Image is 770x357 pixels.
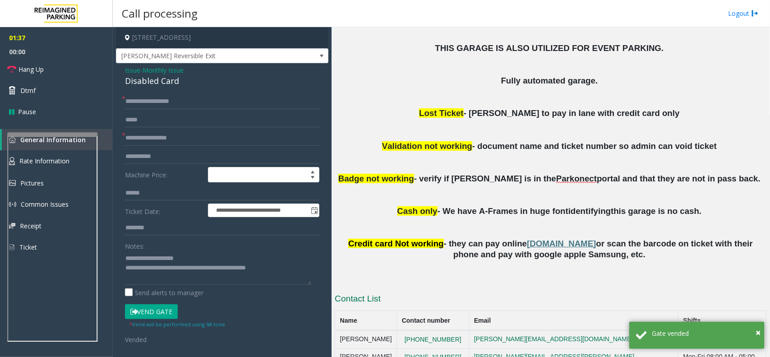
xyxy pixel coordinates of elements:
span: Pause [18,107,36,116]
h4: [STREET_ADDRESS] [116,27,328,48]
span: Vended [125,335,147,344]
span: identifying [568,206,611,216]
label: Machine Price: [123,167,206,182]
h3: Call processing [117,2,202,24]
span: - document name and ticket number so admin can void ticket [472,141,717,151]
span: Parkonect [556,174,597,184]
span: [PERSON_NAME] Reversible Exit [116,49,286,63]
label: Send alerts to manager [125,288,203,297]
span: or scan the barcode on ticket with their phone and pay with google apple Samsung, etc. [453,239,755,260]
span: - [140,66,184,74]
a: [PERSON_NAME][EMAIL_ADDRESS][DOMAIN_NAME] [474,335,633,343]
span: - [PERSON_NAME] to pay in lane with credit card only [464,108,680,118]
span: Issue [125,65,140,75]
span: Decrease value [306,175,319,182]
span: - they can pay online [444,239,527,248]
span: - verify if [PERSON_NAME] is in the [414,174,556,183]
span: Monthly Issue [143,65,184,75]
button: Vend Gate [125,304,178,320]
th: Email [469,311,678,331]
small: Vend will be performed using 9# tone [129,321,225,328]
td: [PERSON_NAME] [335,330,397,348]
label: Ticket Date: [123,204,206,217]
h3: Contact List [335,293,766,307]
span: × [756,326,761,338]
a: [DOMAIN_NAME] [527,241,596,248]
span: this garage is no cash. [611,206,701,216]
span: Increase value [306,167,319,175]
div: Disabled Card [125,75,319,87]
div: Gate vended [652,329,758,338]
button: Close [756,326,761,339]
span: Validation not working [382,141,472,151]
span: Fully automated garage. [501,76,598,85]
a: General Information [2,129,113,150]
span: Dtmf [20,86,36,95]
span: Hang Up [18,65,44,74]
a: Logout [728,9,759,18]
img: logout [752,9,759,18]
th: Shifts [678,311,766,331]
th: Name [335,311,397,331]
span: Toggle popup [309,204,319,217]
span: Cash only [397,206,438,216]
th: Contact number [397,311,469,331]
button: [PHONE_NUMBER] [402,336,464,344]
span: portal and that they are not in pass back. [597,174,761,183]
span: - We have A-Frames in huge font [438,206,568,216]
span: THIS GARAGE IS ALSO UTILIZED FOR EVENT PARKING. [435,43,664,53]
span: Badge not working [338,174,414,183]
span: Lost Ticket [419,108,463,118]
span: [DOMAIN_NAME] [527,239,596,248]
label: Notes: [125,238,144,251]
span: Credit card Not working [348,239,443,248]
